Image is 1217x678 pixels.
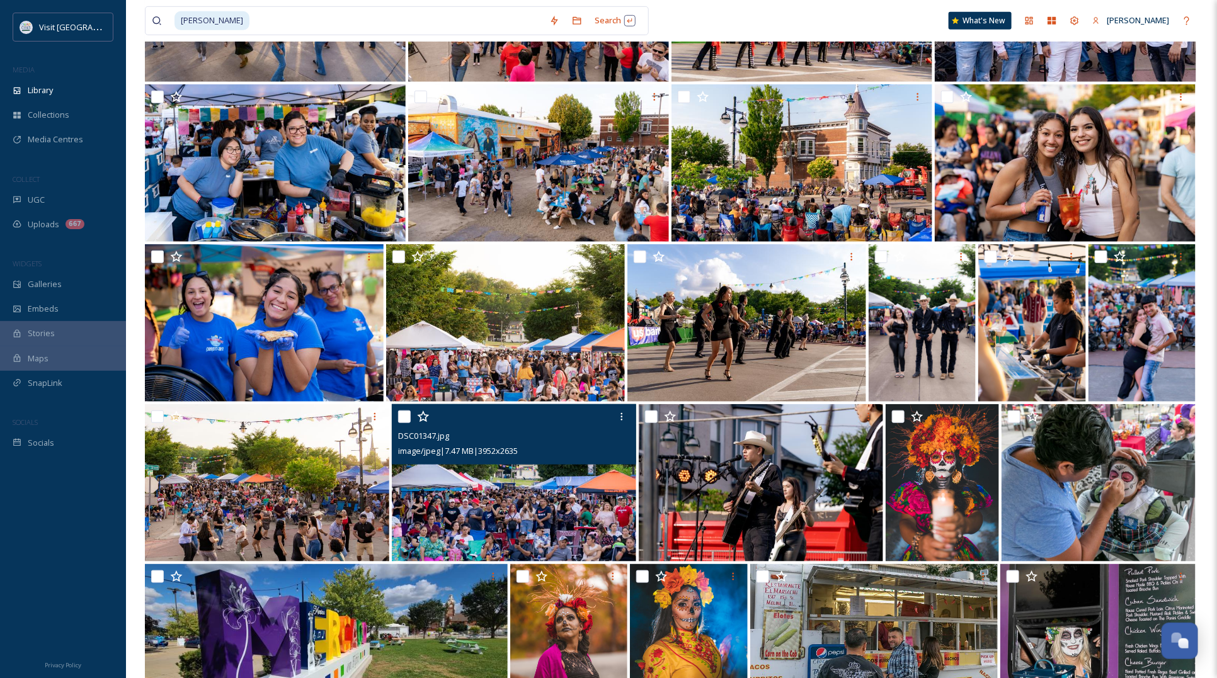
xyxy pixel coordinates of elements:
img: DSC01966.jpg [639,404,883,562]
button: Open Chat [1162,623,1198,659]
img: DSC02855 (1).jpg [386,244,625,402]
span: Visit [GEOGRAPHIC_DATA] [39,21,137,33]
img: DSC03651 (1).jpg [408,84,669,242]
span: [PERSON_NAME] [174,11,249,30]
img: 3C9A0021.jpg [1002,404,1196,562]
span: Privacy Policy [45,661,81,669]
span: Uploads [28,218,59,230]
a: What's New [949,12,1012,30]
div: Search [588,8,642,33]
span: MEDIA [13,65,35,74]
span: SnapLink [28,377,62,389]
span: UGC [28,194,45,206]
span: Galleries [28,278,62,290]
span: COLLECT [13,174,40,184]
span: Media Centres [28,133,83,145]
span: Library [28,84,53,96]
img: DSC03739 (1).jpg [145,84,406,242]
span: Collections [28,109,69,121]
a: [PERSON_NAME] [1086,8,1175,33]
span: [PERSON_NAME] [1107,14,1169,26]
img: DSC03704.jpg [1088,244,1196,402]
span: DSC01347.jpg [398,430,449,441]
img: DSC04715.jpg [627,244,866,402]
span: WIDGETS [13,259,42,268]
img: DSC01347.jpg [392,404,636,562]
span: Embeds [28,303,59,315]
img: DSC03635.jpg [978,244,1086,402]
img: DSC03279.jpg [671,84,932,242]
a: Privacy Policy [45,657,81,672]
span: SOCIALS [13,417,38,427]
img: QCCVB_VISIT_vert_logo_4c_tagline_122019.svg [20,21,33,33]
div: 667 [66,219,84,229]
span: Maps [28,353,49,364]
span: Socials [28,437,54,449]
span: image/jpeg | 7.47 MB | 3952 x 2635 [398,445,518,456]
img: DSC02077.jpg [145,404,389,562]
img: DSC03603.jpg [145,244,384,402]
img: DSC03596.jpg [935,84,1196,242]
img: Catrina1.jpg [886,404,999,562]
span: Stories [28,327,55,339]
img: DSC01843.jpg [869,244,976,402]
